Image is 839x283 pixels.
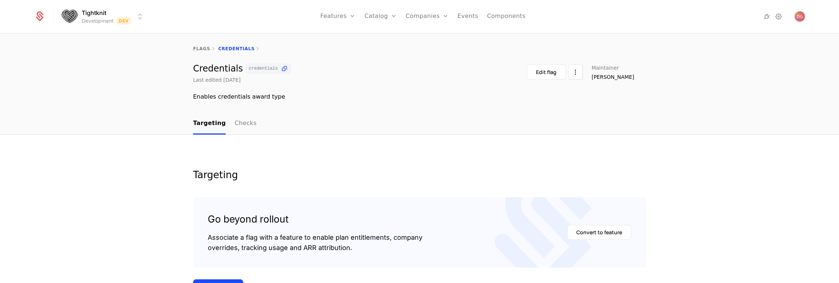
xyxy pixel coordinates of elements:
[592,73,634,81] span: [PERSON_NAME]
[774,12,783,21] a: Settings
[795,11,805,22] img: Danny Gomes
[193,170,646,180] div: Targeting
[60,8,78,26] img: Tightknit
[208,212,422,227] div: Go beyond rollout
[193,113,226,135] a: Targeting
[762,12,771,21] a: Integrations
[82,8,106,17] span: Tightknit
[567,225,631,240] button: Convert to feature
[193,92,646,101] div: Enables credentials award type
[193,63,291,74] div: Credentials
[193,76,241,84] div: Last edited [DATE]
[63,8,145,25] button: Select environment
[193,113,256,135] ul: Choose Sub Page
[234,113,256,135] a: Checks
[527,65,566,80] button: Edit flag
[208,232,422,253] div: Associate a flag with a feature to enable plan entitlements, company overrides, tracking usage an...
[536,69,557,76] div: Edit flag
[82,17,114,25] div: Development
[117,17,132,25] span: Dev
[193,46,210,51] a: flags
[193,113,646,135] nav: Main
[795,11,805,22] button: Open user button
[592,65,619,70] span: Maintainer
[249,66,278,71] span: credentials
[569,65,583,80] button: Select action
